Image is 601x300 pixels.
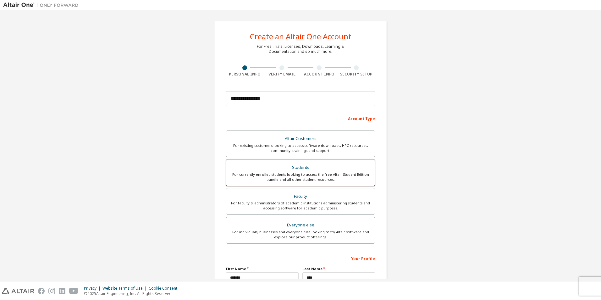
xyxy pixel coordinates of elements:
[230,230,371,240] div: For individuals, businesses and everyone else looking to try Altair software and explore our prod...
[338,72,375,77] div: Security Setup
[230,172,371,182] div: For currently enrolled students looking to access the free Altair Student Edition bundle and all ...
[226,113,375,123] div: Account Type
[69,288,78,294] img: youtube.svg
[84,291,181,296] p: © 2025 Altair Engineering, Inc. All Rights Reserved.
[226,72,263,77] div: Personal Info
[48,288,55,294] img: instagram.svg
[300,72,338,77] div: Account Info
[230,221,371,230] div: Everyone else
[2,288,34,294] img: altair_logo.svg
[149,286,181,291] div: Cookie Consent
[230,143,371,153] div: For existing customers looking to access software downloads, HPC resources, community, trainings ...
[59,288,65,294] img: linkedin.svg
[230,163,371,172] div: Students
[230,192,371,201] div: Faculty
[230,134,371,143] div: Altair Customers
[102,286,149,291] div: Website Terms of Use
[226,266,299,271] label: First Name
[3,2,82,8] img: Altair One
[230,201,371,211] div: For faculty & administrators of academic institutions administering students and accessing softwa...
[257,44,344,54] div: For Free Trials, Licenses, Downloads, Learning & Documentation and so much more.
[38,288,45,294] img: facebook.svg
[250,33,351,40] div: Create an Altair One Account
[226,253,375,263] div: Your Profile
[302,266,375,271] label: Last Name
[263,72,301,77] div: Verify Email
[84,286,102,291] div: Privacy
